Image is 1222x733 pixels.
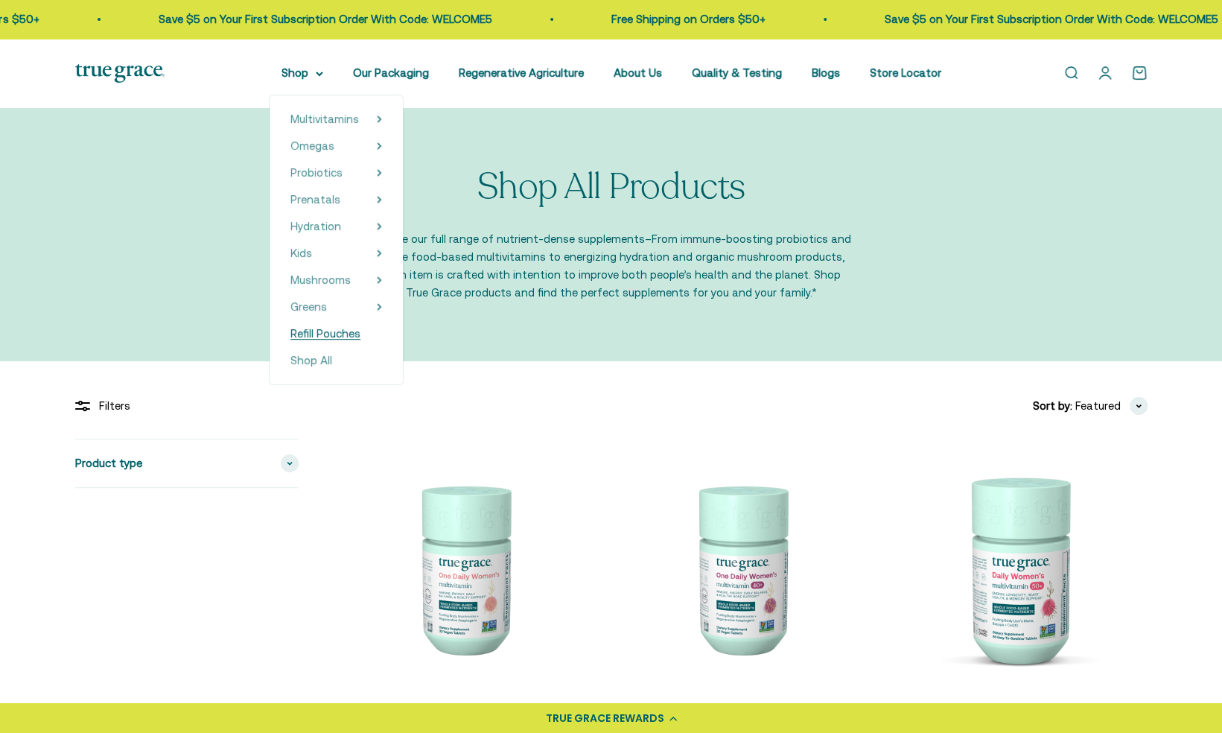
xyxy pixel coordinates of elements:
[1075,397,1148,415] button: Featured
[290,193,340,206] span: Prenatals
[334,439,594,698] img: We select ingredients that play a concrete role in true health, and we include them at effective ...
[353,66,429,79] a: Our Packaging
[885,10,1218,28] p: Save $5 on Your First Subscription Order With Code: WELCOME5
[369,230,853,302] p: Explore our full range of nutrient-dense supplements–From immune-boosting probiotics and whole fo...
[459,66,584,79] a: Regenerative Agriculture
[290,298,382,316] summary: Greens
[290,273,351,286] span: Mushrooms
[290,271,382,289] summary: Mushrooms
[477,168,745,207] p: Shop All Products
[290,244,382,262] summary: Kids
[159,10,492,28] p: Save $5 on Your First Subscription Order With Code: WELCOME5
[290,191,340,209] a: Prenatals
[290,352,382,369] a: Shop All
[290,166,343,179] span: Probiotics
[1033,397,1072,415] span: Sort by:
[611,439,871,698] img: Daily Multivitamin for Immune Support, Energy, Daily Balance, and Healthy Bone Support* Vitamin A...
[290,354,332,366] span: Shop All
[888,439,1148,698] img: Daily Women's 50+ Multivitamin
[75,454,142,472] span: Product type
[611,13,766,25] a: Free Shipping on Orders $50+
[290,244,312,262] a: Kids
[290,220,341,232] span: Hydration
[290,298,327,316] a: Greens
[281,64,323,82] summary: Shop
[75,397,299,415] div: Filters
[290,139,334,152] span: Omegas
[290,164,343,182] a: Probiotics
[812,66,840,79] a: Blogs
[290,110,359,128] a: Multivitamins
[1075,397,1121,415] span: Featured
[290,137,334,155] a: Omegas
[290,164,382,182] summary: Probiotics
[692,66,782,79] a: Quality & Testing
[290,218,382,235] summary: Hydration
[290,327,360,340] span: Refill Pouches
[290,112,359,125] span: Multivitamins
[290,325,382,343] a: Refill Pouches
[290,137,382,155] summary: Omegas
[546,711,664,726] div: TRUE GRACE REWARDS
[290,218,341,235] a: Hydration
[290,271,351,289] a: Mushrooms
[614,66,662,79] a: About Us
[870,66,941,79] a: Store Locator
[75,440,299,487] summary: Product type
[290,247,312,259] span: Kids
[290,191,382,209] summary: Prenatals
[290,110,382,128] summary: Multivitamins
[290,300,327,313] span: Greens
